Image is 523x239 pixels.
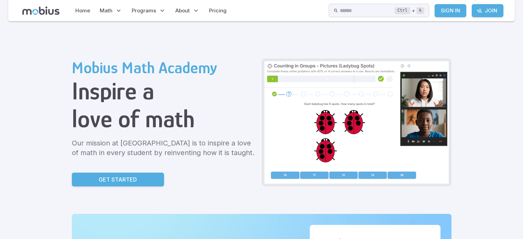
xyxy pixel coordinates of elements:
a: Sign In [435,4,466,17]
kbd: Ctrl [395,7,410,14]
a: Home [73,3,92,19]
a: Pricing [207,3,229,19]
kbd: k [416,7,424,14]
span: Programs [132,7,156,14]
h2: Mobius Math Academy [72,58,256,77]
img: Grade 2 Class [264,61,449,184]
p: Our mission at [GEOGRAPHIC_DATA] is to inspire a love of math in every student by reinventing how... [72,138,256,157]
a: Join [472,4,503,17]
h1: love of math [72,105,256,133]
span: Math [100,7,112,14]
a: Get Started [72,173,164,186]
span: About [175,7,190,14]
h1: Inspire a [72,77,256,105]
div: + [395,7,424,15]
p: Get Started [99,175,137,184]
